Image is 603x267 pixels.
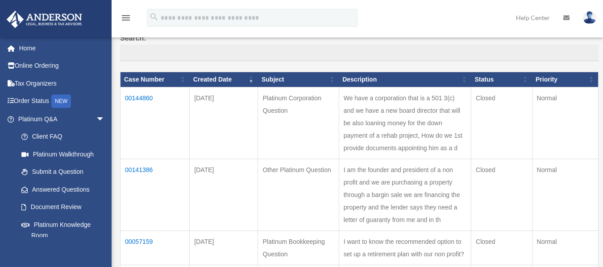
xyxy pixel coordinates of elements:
[120,45,599,62] input: Search:
[121,159,190,230] td: 00141386
[12,145,114,163] a: Platinum Walkthrough
[471,159,532,230] td: Closed
[190,230,258,265] td: [DATE]
[96,110,114,128] span: arrow_drop_down
[532,72,598,87] th: Priority: activate to sort column ascending
[4,11,85,28] img: Anderson Advisors Platinum Portal
[6,110,114,128] a: Platinum Q&Aarrow_drop_down
[6,57,118,75] a: Online Ordering
[12,198,114,216] a: Document Review
[12,128,114,146] a: Client FAQ
[121,230,190,265] td: 00057159
[12,216,114,244] a: Platinum Knowledge Room
[121,16,131,23] a: menu
[471,87,532,159] td: Closed
[121,87,190,159] td: 00144860
[12,163,114,181] a: Submit a Question
[121,72,190,87] th: Case Number: activate to sort column ascending
[190,72,258,87] th: Created Date: activate to sort column ascending
[149,12,159,22] i: search
[583,11,596,24] img: User Pic
[6,74,118,92] a: Tax Organizers
[258,72,339,87] th: Subject: activate to sort column ascending
[120,32,599,62] label: Search:
[190,87,258,159] td: [DATE]
[51,94,71,108] div: NEW
[258,230,339,265] td: Platinum Bookkeeping Question
[258,87,339,159] td: Platinum Corporation Question
[6,39,118,57] a: Home
[471,230,532,265] td: Closed
[471,72,532,87] th: Status: activate to sort column ascending
[339,87,471,159] td: We have a corporation that is a 501 3(c) and we have a new board director that will be also loani...
[339,159,471,230] td: I am the founder and president of a non profit and we are purchasing a property through a bargin ...
[121,12,131,23] i: menu
[258,159,339,230] td: Other Platinum Question
[6,92,118,111] a: Order StatusNEW
[339,72,471,87] th: Description: activate to sort column ascending
[12,181,109,198] a: Answered Questions
[532,87,598,159] td: Normal
[532,159,598,230] td: Normal
[339,230,471,265] td: I want to know the recommended option to set up a retirement plan with our non profit?
[190,159,258,230] td: [DATE]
